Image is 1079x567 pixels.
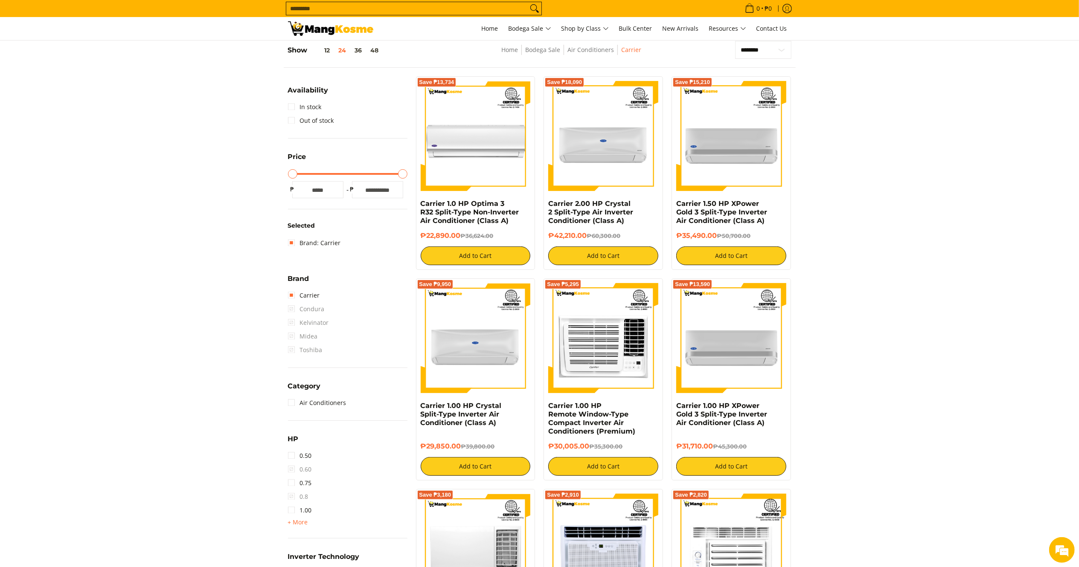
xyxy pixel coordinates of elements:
span: ₱ [348,185,356,194]
button: 48 [366,47,383,54]
button: Search [528,2,541,15]
summary: Open [288,436,299,449]
summary: Open [288,87,329,100]
h6: ₱42,210.00 [548,231,658,240]
a: New Arrivals [658,17,703,40]
button: Add to Cart [676,457,786,476]
span: Brand [288,275,309,282]
span: Save ₱15,210 [675,80,710,85]
button: 36 [351,47,366,54]
span: Save ₱18,090 [547,80,582,85]
del: ₱39,800.00 [461,443,495,450]
span: Bodega Sale [509,23,551,34]
span: HP [288,436,299,443]
summary: Open [288,275,309,289]
span: Carrier [621,45,641,55]
a: Bodega Sale [504,17,555,40]
span: New Arrivals [663,24,699,32]
span: Kelvinator [288,316,329,330]
span: Save ₱5,295 [547,282,579,287]
span: Toshiba [288,343,323,357]
button: Add to Cart [421,246,531,265]
button: Add to Cart [421,457,531,476]
span: Bulk Center [619,24,652,32]
del: ₱35,300.00 [589,443,622,450]
span: ₱ [288,185,297,194]
a: Bulk Center [615,17,657,40]
h6: ₱35,490.00 [676,231,786,240]
a: In stock [288,100,322,114]
h6: ₱30,005.00 [548,442,658,451]
span: Price [288,153,306,160]
span: Save ₱2,820 [675,492,707,498]
a: 0.50 [288,449,312,463]
button: Add to Cart [676,246,786,265]
span: 0.60 [288,463,312,476]
span: Contact Us [756,24,787,32]
summary: Open [288,153,306,167]
span: Save ₱3,180 [419,492,451,498]
img: Carrier 1.00 HP Remote Window-Type Compact Inverter Air Conditioners (Premium) [548,283,658,393]
span: ₱0 [764,6,774,12]
a: Out of stock [288,114,334,127]
del: ₱36,624.00 [461,232,494,239]
h6: ₱29,850.00 [421,442,531,451]
nav: Breadcrumbs [443,45,700,64]
a: Carrier [288,289,320,302]
img: Carrier 2.00 HP Crystal 2 Split-Type Air Inverter Conditioner (Class A) [548,81,658,191]
a: Shop by Class [557,17,613,40]
h6: ₱22,890.00 [421,231,531,240]
a: 0.75 [288,476,312,490]
span: + More [288,519,308,526]
nav: Main Menu [382,17,791,40]
img: Carrier 1.00 HP Crystal Split-Type Inverter Air Conditioner (Class A) [421,283,531,393]
span: Resources [709,23,746,34]
span: Save ₱13,590 [675,282,710,287]
del: ₱60,300.00 [587,232,620,239]
a: Carrier 1.00 HP Crystal Split-Type Inverter Air Conditioner (Class A) [421,402,502,427]
a: Air Conditioners [288,396,346,410]
span: Category [288,383,321,390]
button: Add to Cart [548,457,658,476]
a: Home [501,46,518,54]
span: Save ₱9,950 [419,282,451,287]
button: 12 [308,47,334,54]
span: Shop by Class [561,23,609,34]
a: Carrier 2.00 HP Crystal 2 Split-Type Air Inverter Conditioner (Class A) [548,200,633,225]
a: Carrier 1.50 HP XPower Gold 3 Split-Type Inverter Air Conditioner (Class A) [676,200,767,225]
span: • [742,4,775,13]
span: Midea [288,330,318,343]
a: Brand: Carrier [288,236,341,250]
img: Carrier 1.00 HP XPower Gold 3 Split-Type Inverter Air Conditioner (Class A) [676,283,786,393]
a: Carrier 1.0 HP Optima 3 R32 Split-Type Non-Inverter Air Conditioner (Class A) [421,200,519,225]
a: Carrier 1.00 HP XPower Gold 3 Split-Type Inverter Air Conditioner (Class A) [676,402,767,427]
summary: Open [288,383,321,396]
summary: Open [288,553,360,567]
span: Save ₱13,734 [419,80,454,85]
a: Carrier 1.00 HP Remote Window-Type Compact Inverter Air Conditioners (Premium) [548,402,635,435]
a: Resources [705,17,750,40]
a: Bodega Sale [525,46,560,54]
button: 24 [334,47,351,54]
img: Carrier 1.50 HP XPower Gold 3 Split-Type Inverter Air Conditioner (Class A) [676,81,786,191]
h6: ₱31,710.00 [676,442,786,451]
span: Availability [288,87,329,94]
a: Contact Us [752,17,791,40]
h6: Selected [288,222,407,230]
span: 0.8 [288,490,308,503]
del: ₱45,300.00 [713,443,747,450]
a: Air Conditioners [567,46,614,54]
del: ₱50,700.00 [717,232,750,239]
a: 1.00 [288,503,312,517]
summary: Open [288,517,308,527]
span: Home [482,24,498,32]
img: Bodega Sale Aircon l Mang Kosme: Home Appliances Warehouse Sale [288,21,373,36]
span: Save ₱2,910 [547,492,579,498]
span: Condura [288,302,325,316]
a: Home [477,17,503,40]
button: Add to Cart [548,246,658,265]
img: Carrier 1.0 HP Optima 3 R32 Split-Type Non-Inverter Air Conditioner (Class A) [421,81,531,191]
span: 0 [756,6,762,12]
span: Inverter Technology [288,553,360,560]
